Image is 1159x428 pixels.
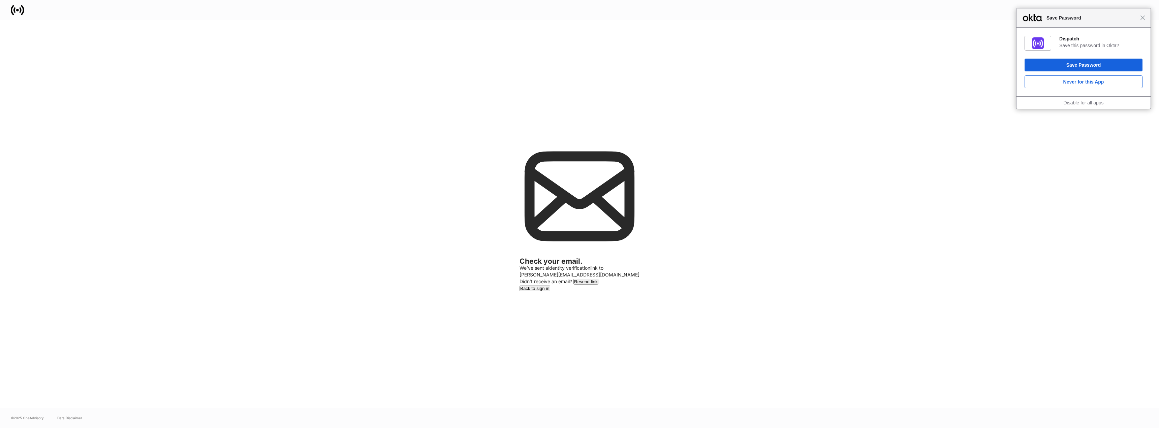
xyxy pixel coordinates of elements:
[1140,15,1145,20] span: Close
[1032,37,1044,49] img: IoaI0QAAAAZJREFUAwDpn500DgGa8wAAAABJRU5ErkJggg==
[1059,42,1142,48] div: Save this password in Okta?
[1059,36,1142,42] div: Dispatch
[1063,100,1103,105] a: Disable for all apps
[1025,59,1142,71] button: Save Password
[574,279,598,284] div: Resend link
[573,279,598,285] button: Resend link
[57,415,82,421] a: Data Disclaimer
[520,278,639,285] div: Didn’t receive an email?
[520,265,639,278] p: We’ve sent a identity verification link to [PERSON_NAME][EMAIL_ADDRESS][DOMAIN_NAME]
[520,258,639,265] h2: Check your email.
[520,286,550,291] button: Back to sign in
[1043,14,1140,22] span: Save Password
[1025,75,1142,88] button: Never for this App
[520,286,550,291] div: Back to sign in
[11,415,44,421] span: © 2025 OneAdvisory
